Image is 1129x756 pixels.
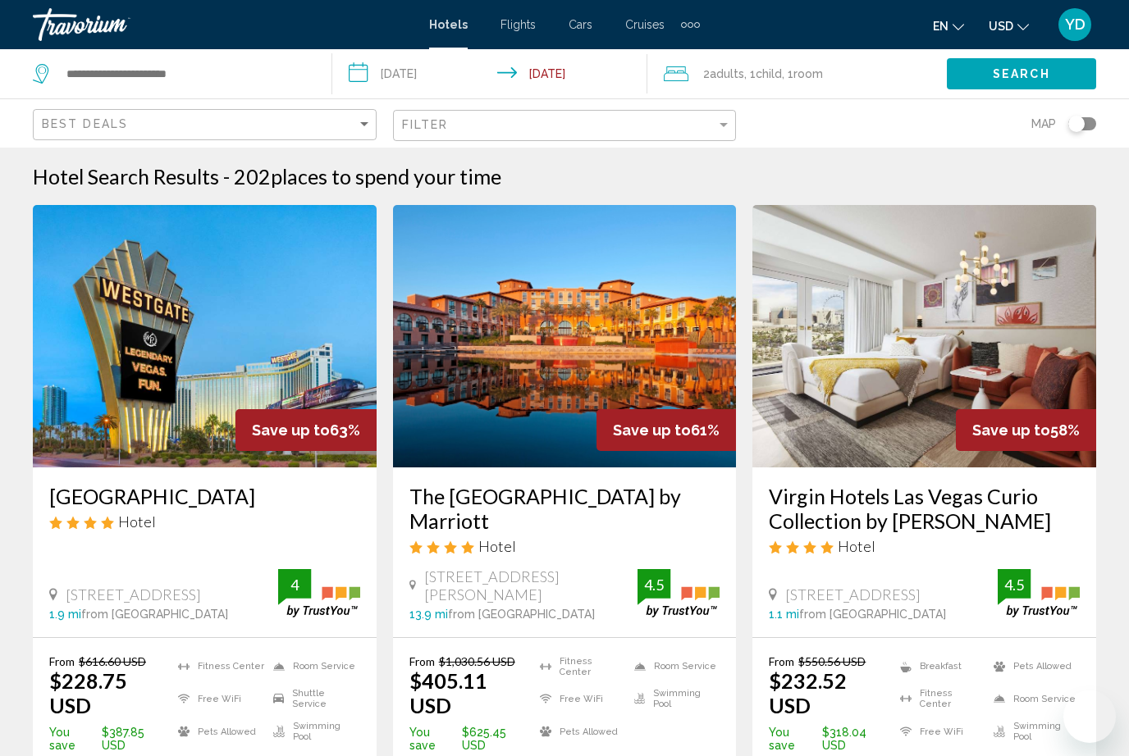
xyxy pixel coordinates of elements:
a: Cruises [625,18,665,31]
a: The [GEOGRAPHIC_DATA] by Marriott [409,484,720,533]
span: 1.1 mi [769,608,799,621]
li: Pets Allowed [170,719,265,744]
button: Toggle map [1056,116,1096,131]
a: Travorium [33,8,413,41]
span: - [223,164,230,189]
span: from [GEOGRAPHIC_DATA] [448,608,595,621]
button: Filter [393,109,737,143]
li: Shuttle Service [265,687,360,712]
li: Swimming Pool [985,719,1079,744]
div: 4 star Hotel [769,537,1080,555]
img: Hotel image [752,205,1096,467]
span: Search [993,68,1050,81]
img: trustyou-badge.svg [998,569,1080,617]
ins: $232.52 USD [769,668,847,717]
div: 63% [235,409,377,451]
del: $616.60 USD [79,654,146,668]
span: Hotel [838,537,875,555]
del: $550.56 USD [798,654,866,668]
div: 4.5 [998,575,1031,594]
li: Breakfast [892,654,985,679]
span: en [933,20,948,33]
div: 61% [596,409,736,451]
button: Search [947,58,1096,89]
span: Map [1031,112,1056,135]
span: Hotels [429,18,468,31]
a: Cars [569,18,592,31]
p: $387.85 USD [49,726,170,752]
li: Room Service [265,654,360,679]
li: Pets Allowed [985,654,1079,679]
img: trustyou-badge.svg [278,569,360,617]
li: Fitness Center [170,654,265,679]
span: You save [49,726,98,752]
span: from [GEOGRAPHIC_DATA] [81,608,228,621]
li: Swimming Pool [265,719,360,744]
button: Change language [933,14,964,38]
span: , 1 [782,62,823,85]
li: Fitness Center [892,687,985,712]
div: 4 star Hotel [49,512,360,531]
del: $1,030.56 USD [439,654,515,668]
h2: 202 [234,164,501,189]
button: Travelers: 2 adults, 1 child [647,49,947,98]
span: Room [793,67,823,80]
h1: Hotel Search Results [33,164,219,189]
a: [GEOGRAPHIC_DATA] [49,484,360,508]
span: Hotel [118,512,156,531]
div: 4 [278,575,311,594]
li: Free WiFi [532,687,625,712]
div: 4 star Hotel [409,537,720,555]
span: 2 [703,62,744,85]
span: , 1 [744,62,782,85]
img: Hotel image [393,205,737,467]
button: Change currency [989,14,1029,38]
span: Adults [710,67,744,80]
span: USD [989,20,1013,33]
span: Child [756,67,782,80]
span: From [769,654,794,668]
p: $625.45 USD [409,726,533,752]
li: Free WiFi [892,719,985,744]
span: from [GEOGRAPHIC_DATA] [799,608,946,621]
ins: $228.75 USD [49,668,127,717]
button: User Menu [1054,7,1096,42]
span: You save [409,726,459,752]
span: YD [1065,16,1086,33]
span: From [49,654,75,668]
div: 58% [956,409,1096,451]
li: Swimming Pool [626,687,720,712]
span: Best Deals [42,117,128,130]
a: Virgin Hotels Las Vegas Curio Collection by [PERSON_NAME] [769,484,1080,533]
span: [STREET_ADDRESS] [785,585,921,603]
li: Pets Allowed [532,719,625,744]
li: Fitness Center [532,654,625,679]
span: Filter [402,118,449,131]
ins: $405.11 USD [409,668,487,717]
span: You save [769,726,818,752]
img: Hotel image [33,205,377,467]
iframe: Button to launch messaging window [1063,690,1116,743]
span: places to spend your time [271,164,501,189]
span: Save up to [252,421,330,439]
div: 4.5 [638,575,670,594]
span: [STREET_ADDRESS][PERSON_NAME] [424,567,638,603]
button: Extra navigation items [681,11,700,38]
li: Free WiFi [170,687,265,712]
span: 13.9 mi [409,608,448,621]
a: Flights [501,18,536,31]
span: Save up to [972,421,1050,439]
span: [STREET_ADDRESS] [66,585,201,603]
span: Hotel [478,537,516,555]
button: Check-in date: Oct 29, 2025 Check-out date: Nov 2, 2025 [332,49,648,98]
p: $318.04 USD [769,726,892,752]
